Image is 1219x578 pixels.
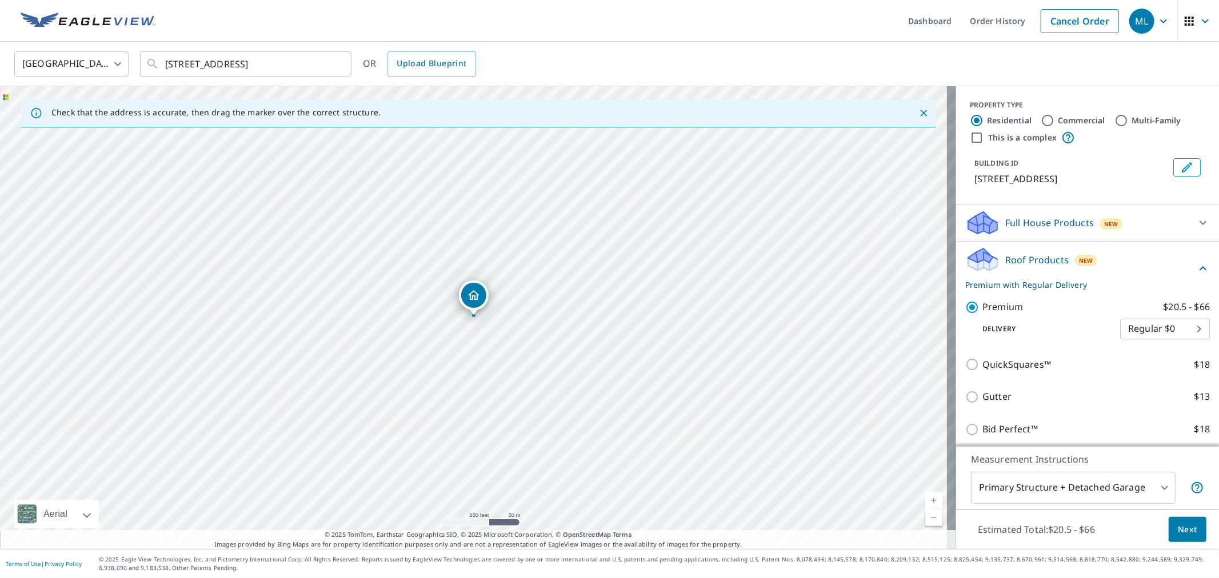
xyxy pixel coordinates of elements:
[1132,115,1181,126] label: Multi-Family
[1194,390,1210,404] p: $13
[1190,481,1204,495] span: Your report will include the primary structure and a detached garage if one exists.
[1129,9,1154,34] div: ML
[1041,9,1119,33] a: Cancel Order
[1079,256,1093,265] span: New
[1163,300,1210,314] p: $20.5 - $66
[165,48,328,80] input: Search by address or latitude-longitude
[563,530,611,539] a: OpenStreetMap
[970,100,1205,110] div: PROPERTY TYPE
[459,280,489,316] div: Dropped pin, building 1, Residential property, 2160 Carolina Ln Lexington, KY 40513
[14,500,99,528] div: Aerial
[613,530,632,539] a: Terms
[1058,115,1105,126] label: Commercial
[982,422,1038,436] p: Bid Perfect™
[1005,253,1069,267] p: Roof Products
[965,279,1196,291] p: Premium with Regular Delivery
[965,324,1120,334] p: Delivery
[99,555,1213,572] p: © 2025 Eagle View Technologies, Inc. and Pictometry International Corp. All Rights Reserved. Repo...
[1169,517,1206,543] button: Next
[51,107,381,118] p: Check that the address is accurate, then drag the marker over the correct structure.
[1178,523,1197,537] span: Next
[982,390,1012,404] p: Gutter
[965,246,1210,291] div: Roof ProductsNewPremium with Regular Delivery
[40,500,71,528] div: Aerial
[971,472,1176,504] div: Primary Structure + Detached Garage
[916,106,931,121] button: Close
[397,57,466,71] span: Upload Blueprint
[6,560,41,568] a: Terms of Use
[925,492,942,509] a: Current Level 17, Zoom In
[21,13,155,30] img: EV Logo
[925,509,942,526] a: Current Level 17, Zoom Out
[14,48,129,80] div: [GEOGRAPHIC_DATA]
[363,51,476,77] div: OR
[387,51,475,77] a: Upload Blueprint
[965,209,1210,236] div: Full House ProductsNew
[987,115,1032,126] label: Residential
[45,560,82,568] a: Privacy Policy
[971,452,1204,466] p: Measurement Instructions
[1194,422,1210,436] p: $18
[1104,219,1118,228] span: New
[1194,358,1210,372] p: $18
[1005,216,1094,230] p: Full House Products
[988,132,1057,143] label: This is a complex
[974,158,1018,168] p: BUILDING ID
[1120,313,1210,345] div: Regular $0
[325,530,632,540] span: © 2025 TomTom, Earthstar Geographics SIO, © 2025 Microsoft Corporation, ©
[1173,158,1201,176] button: Edit building 1
[969,517,1104,542] p: Estimated Total: $20.5 - $66
[974,172,1169,186] p: [STREET_ADDRESS]
[6,560,82,567] p: |
[982,358,1051,372] p: QuickSquares™
[982,300,1023,314] p: Premium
